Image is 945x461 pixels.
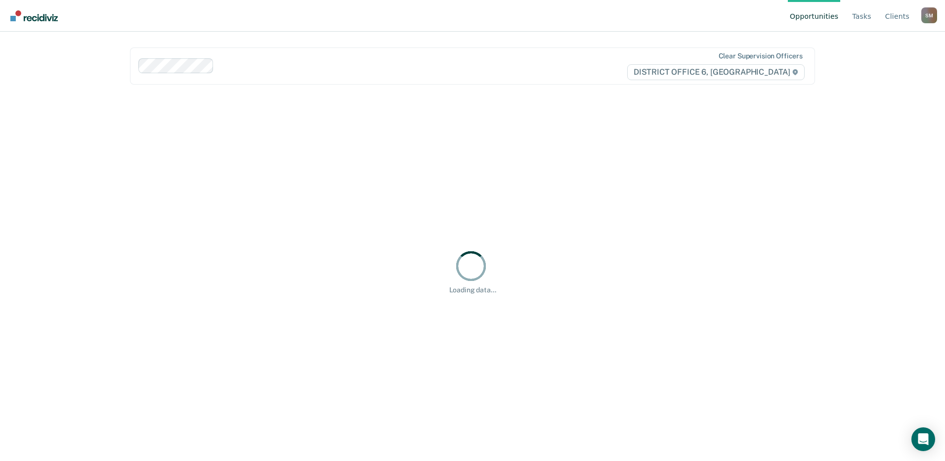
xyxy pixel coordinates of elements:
[921,7,937,23] div: S M
[719,52,803,60] div: Clear supervision officers
[911,427,935,451] div: Open Intercom Messenger
[627,64,805,80] span: DISTRICT OFFICE 6, [GEOGRAPHIC_DATA]
[921,7,937,23] button: Profile dropdown button
[10,10,58,21] img: Recidiviz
